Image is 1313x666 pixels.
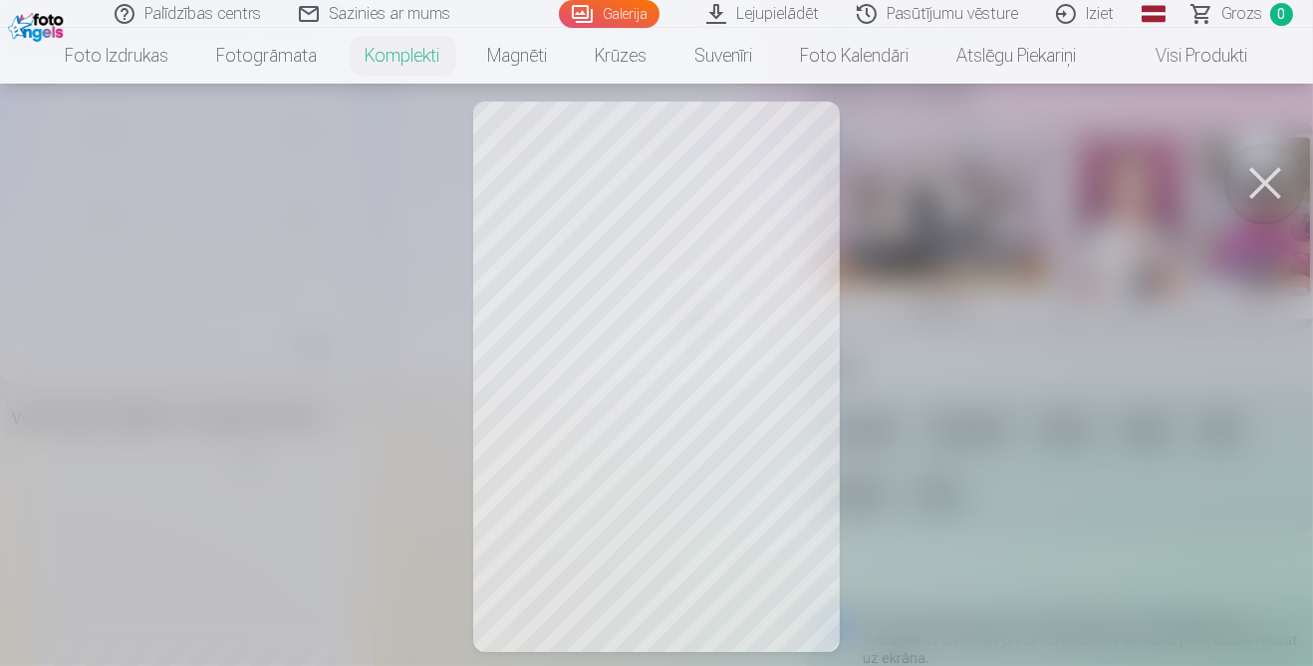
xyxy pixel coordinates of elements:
[1101,28,1272,84] a: Visi produkti
[1221,2,1262,26] span: Grozs
[42,28,193,84] a: Foto izdrukas
[572,28,671,84] a: Krūzes
[193,28,342,84] a: Fotogrāmata
[464,28,572,84] a: Magnēti
[671,28,777,84] a: Suvenīri
[933,28,1101,84] a: Atslēgu piekariņi
[8,8,69,42] img: /fa1
[777,28,933,84] a: Foto kalendāri
[1270,3,1293,26] span: 0
[342,28,464,84] a: Komplekti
